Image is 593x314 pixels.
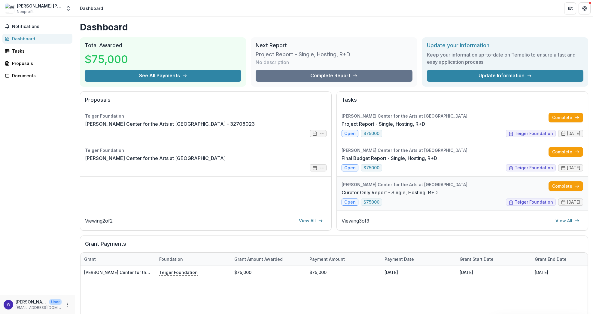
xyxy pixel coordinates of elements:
[564,2,576,14] button: Partners
[456,253,531,266] div: Grant start date
[2,34,72,44] a: Dashboard
[381,253,456,266] div: Payment date
[84,270,208,275] a: [PERSON_NAME] Center for the Arts at [GEOGRAPHIC_DATA]
[85,51,130,67] h3: $75,000
[231,253,306,266] div: Grant amount awarded
[17,9,34,14] span: Nonprofit
[5,4,14,13] img: William Marsh Rice University
[381,266,456,279] div: [DATE]
[549,181,583,191] a: Complete
[549,147,583,157] a: Complete
[17,3,62,9] div: [PERSON_NAME] [PERSON_NAME][GEOGRAPHIC_DATA]
[12,35,68,42] div: Dashboard
[256,70,412,82] a: Complete Report
[16,299,47,305] p: [PERSON_NAME]
[342,189,438,196] a: Curator Only Report - Single, Hosting, R+D
[85,42,241,49] h2: Total Awarded
[81,253,156,266] div: Grant
[531,256,570,262] div: Grant end date
[256,42,412,49] h2: Next Report
[49,299,62,305] p: User
[85,70,241,82] button: See All Payments
[2,71,72,81] a: Documents
[306,253,381,266] div: Payment Amount
[64,301,71,308] button: More
[12,24,70,29] span: Notifications
[231,256,286,262] div: Grant amount awarded
[342,120,425,128] a: Project Report - Single, Hosting, R+D
[85,155,226,162] a: [PERSON_NAME] Center for the Arts at [GEOGRAPHIC_DATA]
[427,51,583,66] h3: Keep your information up-to-date on Temelio to ensure a fast and easy application process.
[64,2,72,14] button: Open entity switcher
[342,217,369,224] p: Viewing 3 of 3
[78,4,105,13] nav: breadcrumb
[342,155,437,162] a: Final Budget Report - Single, Hosting, R+D
[2,46,72,56] a: Tasks
[427,70,583,82] a: Update Information
[256,51,350,58] h3: Project Report - Single, Hosting, R+D
[80,22,588,32] h1: Dashboard
[85,97,327,108] h2: Proposals
[231,266,306,279] div: $75,000
[381,256,418,262] div: Payment date
[85,241,583,252] h2: Grant Payments
[295,216,327,226] a: View All
[156,253,231,266] div: Foundation
[456,266,531,279] div: [DATE]
[7,303,11,306] div: Whitney
[85,120,255,128] a: [PERSON_NAME] Center for the Arts at [GEOGRAPHIC_DATA] - 32708023
[12,60,68,66] div: Proposals
[579,2,591,14] button: Get Help
[306,266,381,279] div: $75,000
[156,256,187,262] div: Foundation
[12,72,68,79] div: Documents
[342,97,583,108] h2: Tasks
[81,256,99,262] div: Grant
[16,305,62,310] p: [EMAIL_ADDRESS][DOMAIN_NAME]
[2,22,72,31] button: Notifications
[85,217,113,224] p: Viewing 2 of 2
[80,5,103,11] div: Dashboard
[12,48,68,54] div: Tasks
[552,216,583,226] a: View All
[2,58,72,68] a: Proposals
[456,256,497,262] div: Grant start date
[256,59,289,66] p: No description
[159,269,198,276] p: Teiger Foundation
[427,42,583,49] h2: Update your information
[306,256,348,262] div: Payment Amount
[549,113,583,122] a: Complete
